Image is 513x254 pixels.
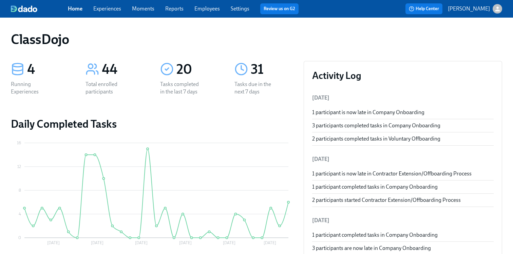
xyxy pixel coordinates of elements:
div: 1 participant completed tasks in Company Onboarding [312,183,494,191]
div: 3 participants are now late in Company Onboarding [312,245,494,252]
div: Tasks due in the next 7 days [234,81,278,96]
div: 2 participants started Contractor Extension/Offboarding Process [312,196,494,204]
span: Help Center [409,5,439,12]
tspan: 8 [19,188,21,193]
div: Tasks completed in the last 7 days [160,81,204,96]
div: 1 participant is now late in Company Onboarding [312,109,494,116]
div: 1 participant is now late in Contractor Extension/Offboarding Process [312,170,494,177]
tspan: [DATE] [223,240,235,245]
div: 1 participant completed tasks in Company Onboarding [312,231,494,239]
button: [PERSON_NAME] [448,4,502,14]
h1: ClassDojo [11,31,69,47]
tspan: [DATE] [91,240,103,245]
tspan: 16 [17,141,21,145]
button: Review us on G2 [260,3,299,14]
p: [PERSON_NAME] [448,5,490,13]
a: Employees [194,5,220,12]
span: [DATE] [312,94,329,101]
h3: Activity Log [312,69,494,82]
tspan: 4 [19,212,21,216]
tspan: 0 [18,235,21,240]
a: Home [68,5,82,12]
div: 3 participants completed tasks in Company Onboarding [312,122,494,129]
div: 2 participants completed tasks in Voluntary Offboarding [312,135,494,143]
li: [DATE] [312,151,494,167]
tspan: [DATE] [179,240,192,245]
div: Total enrolled participants [85,81,129,96]
tspan: 12 [17,164,21,169]
div: 4 [27,61,69,78]
a: Settings [231,5,249,12]
button: Help Center [405,3,442,14]
div: 31 [251,61,293,78]
tspan: [DATE] [264,240,276,245]
div: Running Experiences [11,81,54,96]
div: 44 [102,61,144,78]
tspan: [DATE] [135,240,148,245]
tspan: [DATE] [47,240,60,245]
a: Experiences [93,5,121,12]
a: Reports [165,5,184,12]
li: [DATE] [312,212,494,229]
a: Review us on G2 [264,5,295,12]
a: dado [11,5,68,12]
img: dado [11,5,37,12]
div: 20 [176,61,218,78]
a: Moments [132,5,154,12]
h2: Daily Completed Tasks [11,117,293,131]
